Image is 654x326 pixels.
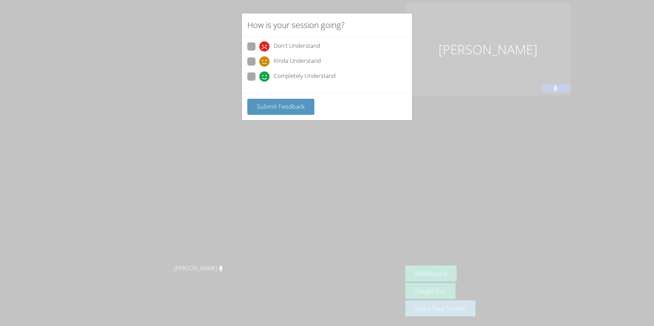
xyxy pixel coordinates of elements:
[257,102,305,110] span: Submit Feedback
[274,71,336,82] span: Completely Understand
[247,99,314,115] button: Submit Feedback
[247,19,344,31] h2: How is your session going?
[274,41,320,52] span: Don't Understand
[274,56,321,67] span: Kinda Understand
